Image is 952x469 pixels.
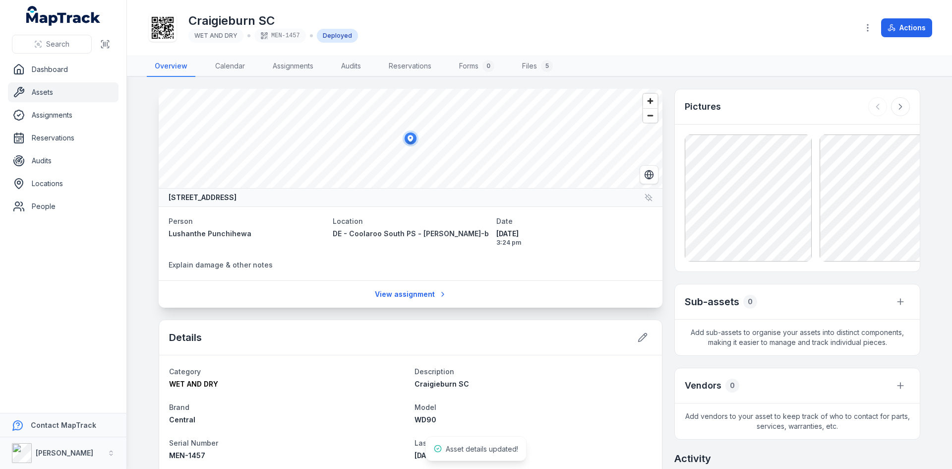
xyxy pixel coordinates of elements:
[415,403,436,411] span: Model
[194,32,238,39] span: WET AND DRY
[317,29,358,43] div: Deployed
[643,108,657,123] button: Zoom out
[640,165,658,184] button: Switch to Satellite View
[482,60,494,72] div: 0
[685,379,721,393] h3: Vendors
[725,379,739,393] div: 0
[368,285,453,304] a: View assignment
[541,60,553,72] div: 5
[147,56,195,77] a: Overview
[415,380,469,388] span: Craigieburn SC
[8,105,119,125] a: Assignments
[26,6,101,26] a: MapTrack
[743,295,757,309] div: 0
[169,403,189,411] span: Brand
[31,421,96,429] strong: Contact MapTrack
[159,89,662,188] canvas: Map
[415,367,454,376] span: Description
[674,452,711,466] h2: Activity
[381,56,439,77] a: Reservations
[881,18,932,37] button: Actions
[8,151,119,171] a: Audits
[169,217,193,225] span: Person
[8,60,119,79] a: Dashboard
[496,229,653,239] span: [DATE]
[169,331,202,344] h2: Details
[169,451,205,460] span: MEN-1457
[169,380,218,388] span: WET AND DRY
[188,13,358,29] h1: Craigieburn SC
[8,82,119,102] a: Assets
[254,29,306,43] div: MEN-1457
[496,217,513,225] span: Date
[685,100,721,114] h3: Pictures
[685,295,739,309] h2: Sub-assets
[333,229,489,239] a: DE - Coolaroo South PS - [PERSON_NAME]-bek - 89040
[415,415,436,424] span: WD90
[169,193,237,202] strong: [STREET_ADDRESS]
[643,94,657,108] button: Zoom in
[451,56,502,77] a: Forms0
[675,403,920,439] span: Add vendors to your asset to keep track of who to contact for parts, services, warranties, etc.
[169,367,201,376] span: Category
[333,217,363,225] span: Location
[46,39,69,49] span: Search
[446,445,518,453] span: Asset details updated!
[333,229,530,238] span: DE - Coolaroo South PS - [PERSON_NAME]-bek - 89040
[169,261,273,269] span: Explain damage & other notes
[169,229,325,239] a: Lushanthe Punchihewa
[8,128,119,148] a: Reservations
[415,439,487,447] span: Last Test & Tag Date
[514,56,561,77] a: Files5
[12,35,92,54] button: Search
[496,239,653,247] span: 3:24 pm
[36,449,93,457] strong: [PERSON_NAME]
[169,415,195,424] span: Central
[333,56,369,77] a: Audits
[415,451,437,460] span: [DATE]
[169,439,218,447] span: Serial Number
[8,197,119,216] a: People
[675,320,920,355] span: Add sub-assets to organise your assets into distinct components, making it easier to manage and t...
[207,56,253,77] a: Calendar
[496,229,653,247] time: 8/14/2025, 3:24:20 PM
[415,451,437,460] time: 8/14/2025, 12:25:00 AM
[8,174,119,194] a: Locations
[265,56,321,77] a: Assignments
